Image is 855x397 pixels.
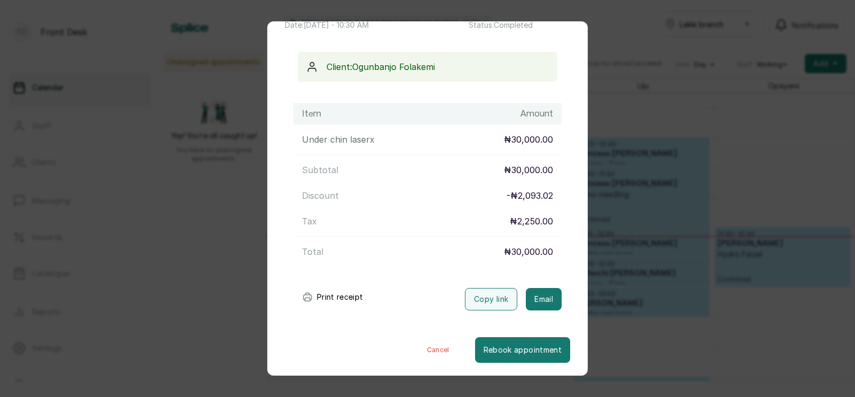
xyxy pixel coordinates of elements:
p: ₦30,000.00 [504,133,553,146]
button: Cancel [401,337,475,363]
p: Discount [302,189,339,202]
p: ₦30,000.00 [504,164,553,176]
button: Print receipt [293,286,372,308]
p: Client: Ogunbanjo Folakemi [327,60,549,73]
h1: Amount [520,107,553,120]
p: Status: Completed [469,20,570,30]
h1: Item [302,107,321,120]
p: Under chin laser x [302,133,375,146]
p: ₦2,250.00 [510,215,553,228]
p: Date: [DATE] ・ 10:30 AM [285,20,369,30]
button: Copy link [465,288,517,310]
button: Email [526,288,562,310]
button: Rebook appointment [475,337,570,363]
p: ₦30,000.00 [504,245,553,258]
p: Tax [302,215,317,228]
p: - ₦2,093.02 [507,189,553,202]
p: Total [302,245,323,258]
p: Subtotal [302,164,338,176]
